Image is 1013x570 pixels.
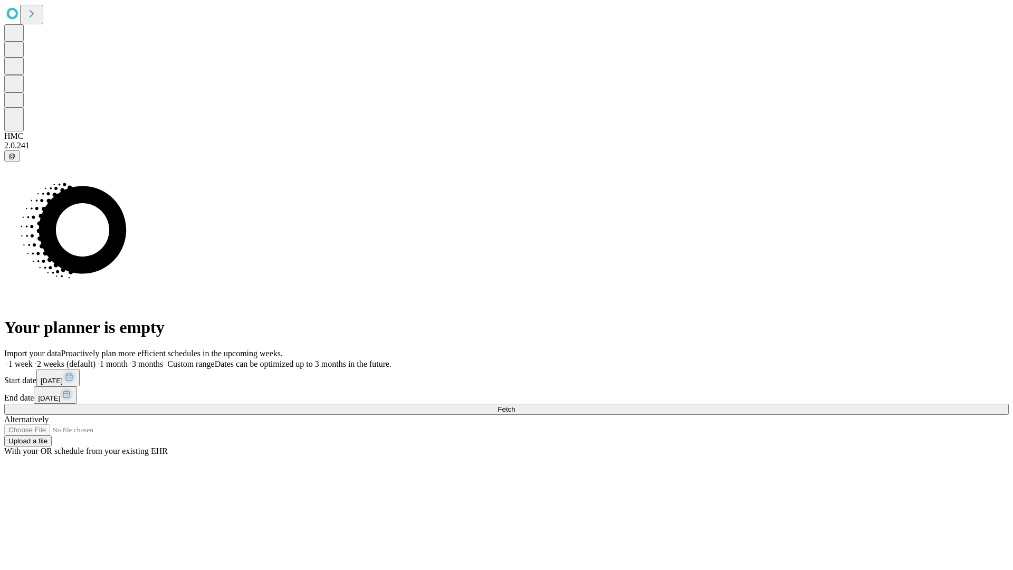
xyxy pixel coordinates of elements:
[4,131,1009,141] div: HMC
[4,369,1009,386] div: Start date
[132,359,163,368] span: 3 months
[36,369,80,386] button: [DATE]
[4,349,61,358] span: Import your data
[167,359,214,368] span: Custom range
[37,359,95,368] span: 2 weeks (default)
[34,386,77,404] button: [DATE]
[4,404,1009,415] button: Fetch
[498,405,515,413] span: Fetch
[215,359,391,368] span: Dates can be optimized up to 3 months in the future.
[8,152,16,160] span: @
[4,446,168,455] span: With your OR schedule from your existing EHR
[38,394,60,402] span: [DATE]
[4,415,49,424] span: Alternatively
[41,377,63,385] span: [DATE]
[4,435,52,446] button: Upload a file
[4,318,1009,337] h1: Your planner is empty
[4,386,1009,404] div: End date
[4,141,1009,150] div: 2.0.241
[4,150,20,161] button: @
[100,359,128,368] span: 1 month
[8,359,33,368] span: 1 week
[61,349,283,358] span: Proactively plan more efficient schedules in the upcoming weeks.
